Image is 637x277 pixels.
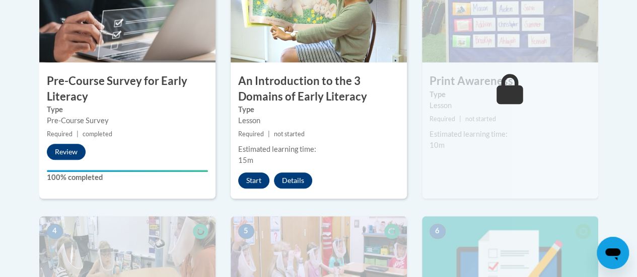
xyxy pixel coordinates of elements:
div: Estimated learning time: [238,144,399,155]
span: not started [465,115,496,123]
span: Required [430,115,455,123]
div: Lesson [238,115,399,126]
h3: Print Awareness [422,73,598,89]
span: | [77,130,79,138]
span: Required [47,130,73,138]
span: Required [238,130,264,138]
label: Type [47,104,208,115]
div: Your progress [47,170,208,172]
div: Lesson [430,100,591,111]
span: 6 [430,224,446,239]
h3: Pre-Course Survey for Early Literacy [39,73,216,105]
div: Pre-Course Survey [47,115,208,126]
span: 10m [430,141,445,149]
span: 15m [238,156,253,164]
span: | [268,130,270,138]
span: | [459,115,461,123]
span: completed [83,130,112,138]
button: Review [47,144,86,160]
button: Details [274,172,312,189]
iframe: Button to launch messaging window [597,237,629,269]
button: Start [238,172,269,189]
span: 5 [238,224,254,239]
h3: An Introduction to the 3 Domains of Early Literacy [231,73,407,105]
label: Type [430,89,591,100]
div: Estimated learning time: [430,129,591,140]
span: 4 [47,224,63,239]
label: 100% completed [47,172,208,183]
label: Type [238,104,399,115]
span: not started [274,130,305,138]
